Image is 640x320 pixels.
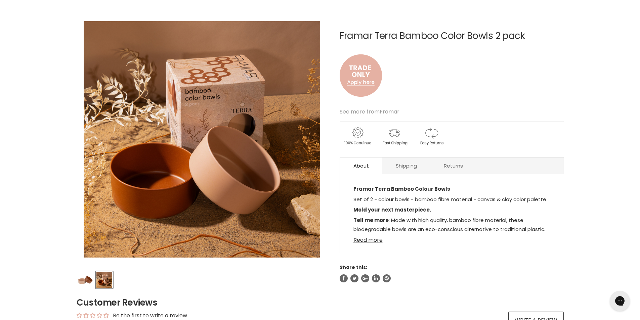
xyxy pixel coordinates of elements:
[377,126,412,146] img: shipping.gif
[96,271,113,288] button: Framar Terra Bamboo Color Bowls 2 pack
[77,312,109,319] div: Average rating is 0.00 stars
[382,157,430,174] a: Shipping
[96,272,112,288] img: Framar Terra Bamboo Color Bowls 2 pack
[340,157,382,174] a: About
[340,48,382,103] img: to.png
[77,272,93,288] img: Framar Terra Bamboo Color Bowls 2 pack
[353,233,550,243] a: Read more
[430,157,476,174] a: Returns
[77,271,94,288] button: Framar Terra Bamboo Color Bowls 2 pack
[414,126,449,146] img: returns.gif
[353,206,431,213] strong: Mold your next masterpiece.
[113,312,187,319] div: Be the first to write a review
[340,264,564,282] aside: Share this:
[77,296,564,309] h2: Customer Reviews
[340,108,399,116] span: See more from
[340,126,375,146] img: genuine.gif
[353,185,450,192] strong: Framar Terra Bamboo Colour Bowls
[340,31,564,41] h1: Framar Terra Bamboo Color Bowls 2 pack
[340,264,367,271] span: Share this:
[353,195,550,205] p: Set of 2 - colour bowls - bamboo fibre material - canvas & clay color palette
[353,217,389,224] strong: Tell me more
[77,14,328,265] div: Framar Terra Bamboo Color Bowls 2 pack image. Click or Scroll to Zoom.
[606,288,633,313] iframe: Gorgias live chat messenger
[353,216,550,253] p: : Made with high quality, bamboo fibre material, these biodegradable bowls are an eco-conscious a...
[76,269,329,288] div: Product thumbnails
[380,108,399,116] a: Framar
